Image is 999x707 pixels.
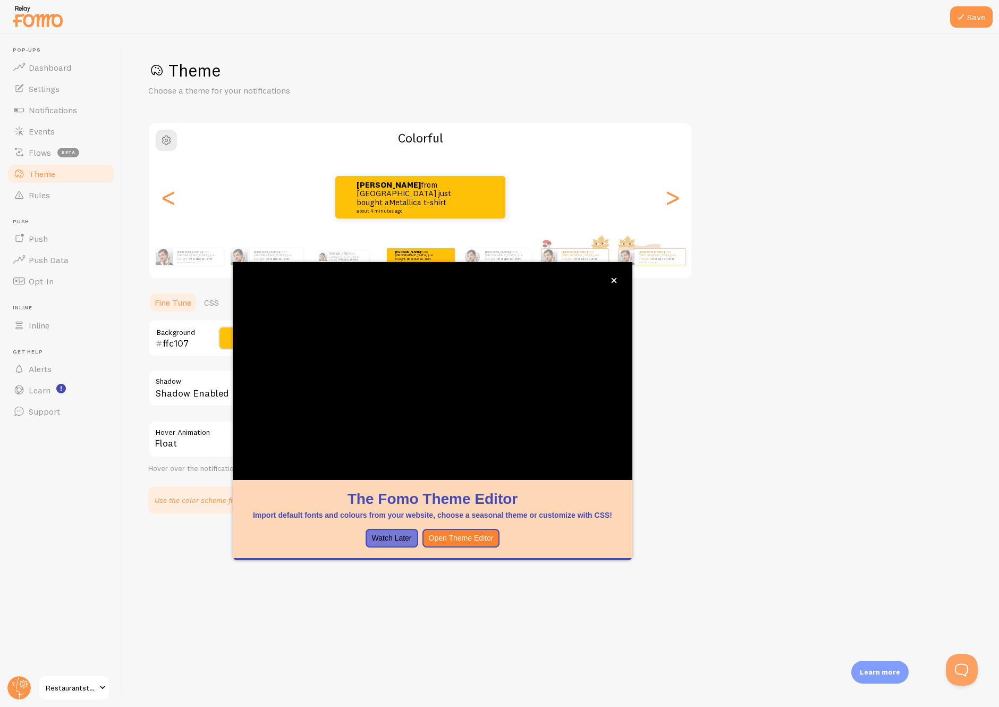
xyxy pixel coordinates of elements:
a: Metallica t-shirt [408,257,431,261]
span: Settings [29,83,60,94]
strong: [PERSON_NAME] [395,250,421,254]
p: from [GEOGRAPHIC_DATA] just bought a [329,251,365,263]
a: Metallica t-shirt [498,257,521,261]
div: Previous slide [162,159,175,235]
a: Fine Tune [148,292,198,313]
p: from [GEOGRAPHIC_DATA] just bought a [177,250,219,263]
p: from [GEOGRAPHIC_DATA] just bought a [562,250,604,263]
small: about 4 minutes ago [395,261,437,263]
span: Push [29,233,48,244]
div: The Fomo Theme EditorImport default fonts and colours from your website, choose a seasonal theme ... [233,262,632,560]
img: Fomo [541,249,557,265]
iframe: Help Scout Beacon - Open [946,654,978,686]
strong: [PERSON_NAME] [254,250,280,254]
span: Events [29,126,55,137]
small: about 4 minutes ago [485,261,527,263]
a: CSS [198,292,225,313]
h2: Colorful [149,130,691,146]
span: Notifications [29,105,77,115]
span: Push [13,218,116,225]
span: Flows [29,147,51,158]
strong: [PERSON_NAME] [485,250,511,254]
strong: [PERSON_NAME] [562,250,587,254]
small: about 4 minutes ago [254,261,298,263]
a: Restaurantstartup [38,675,110,701]
a: Events [6,121,116,142]
img: Fomo [618,249,634,265]
a: Metallica t-shirt [574,257,597,261]
a: Push Data [6,249,116,271]
span: Get Help [13,349,116,356]
strong: [PERSON_NAME] [329,252,350,255]
span: beta [57,148,79,157]
p: Choose a theme for your notifications [148,85,403,97]
a: Metallica t-shirt [340,258,358,261]
a: Metallica t-shirt [267,257,290,261]
span: Push Data [29,255,69,265]
img: Fomo [318,252,327,261]
strong: [PERSON_NAME] [177,250,202,254]
a: Dashboard [6,57,116,78]
div: Shadow Enabled [148,369,467,408]
div: Next slide [666,159,679,235]
small: about 4 minutes ago [562,261,603,263]
small: about 4 minutes ago [357,208,460,214]
p: Learn more [860,667,900,677]
p: Import default fonts and colours from your website, choose a seasonal theme or customize with CSS! [245,510,620,520]
a: Metallica t-shirt [389,197,446,207]
a: Flows beta [6,142,116,163]
div: Float [148,420,467,458]
a: Notifications [6,99,116,121]
span: Support [29,406,60,417]
span: Restaurantstartup [46,681,96,694]
img: fomo-relay-logo-orange.svg [11,3,64,30]
div: Learn more [851,661,909,684]
a: Settings [6,78,116,99]
small: about 4 minutes ago [177,261,218,263]
span: Inline [13,305,116,312]
button: Watch Later [366,529,418,548]
a: Alerts [6,358,116,380]
span: Rules [29,190,50,200]
span: Inline [29,320,49,331]
h1: The Fomo Theme Editor [245,489,620,509]
span: Dashboard [29,62,71,73]
a: Metallica t-shirt [190,257,213,261]
a: Metallica t-shirt [651,257,674,261]
strong: [PERSON_NAME] [639,250,664,254]
span: Theme [29,169,55,179]
a: Push [6,228,116,249]
button: close, [608,275,620,286]
img: Fomo [156,248,173,265]
a: Opt-In [6,271,116,292]
span: Pop-ups [13,47,116,54]
p: from [GEOGRAPHIC_DATA] just bought a [254,250,299,263]
h1: Theme [148,60,973,81]
span: Opt-In [29,276,54,287]
p: from [GEOGRAPHIC_DATA] just bought a [395,250,438,263]
a: Support [6,401,116,422]
a: Rules [6,184,116,206]
a: Theme [6,163,116,184]
p: Use the color scheme from your website [155,495,289,506]
strong: [PERSON_NAME] [357,180,421,190]
img: Fomo [231,248,248,265]
span: Learn [29,385,50,395]
span: Alerts [29,364,52,374]
small: about 4 minutes ago [639,261,680,263]
div: Hover over the notification for preview [148,464,467,474]
p: from [GEOGRAPHIC_DATA] just bought a [639,250,681,263]
button: Open Theme Editor [422,529,500,548]
svg: <p>Watch New Feature Tutorials!</p> [56,384,66,393]
a: Inline [6,315,116,336]
a: Learn [6,380,116,401]
p: from [GEOGRAPHIC_DATA] just bought a [357,181,463,214]
p: from [GEOGRAPHIC_DATA] just bought a [485,250,528,263]
img: Fomo [464,249,480,264]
